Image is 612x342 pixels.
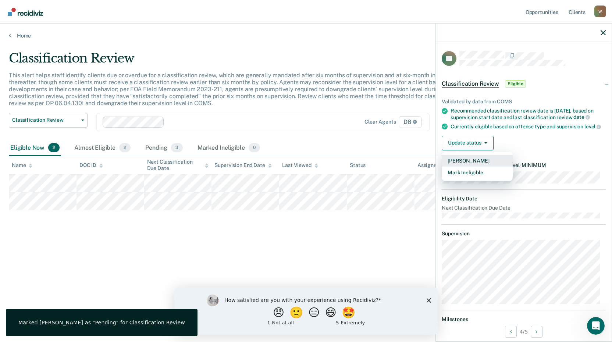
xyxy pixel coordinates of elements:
[364,119,396,125] div: Clear agents
[594,6,606,17] button: Profile dropdown button
[18,319,185,326] div: Marked [PERSON_NAME] as "Pending" for Classification Review
[531,326,542,338] button: Next Opportunity
[147,159,209,171] div: Next Classification Due Date
[451,108,606,120] div: Recommended classification review date is [DATE], based on supervision start date and last classi...
[8,8,43,16] img: Recidiviz
[48,143,60,153] span: 2
[79,162,103,168] div: DOC ID
[442,162,606,168] dt: Recommended Supervision Level MINIMUM
[442,316,606,323] dt: Milestones
[436,72,612,96] div: Classification ReviewEligible
[442,80,499,88] span: Classification Review
[399,116,422,128] span: D8
[573,114,590,120] span: date
[214,162,271,168] div: Supervision End Date
[9,51,468,72] div: Classification Review
[442,231,606,237] dt: Supervision
[442,155,513,167] button: [PERSON_NAME]
[594,6,606,17] div: W
[451,123,606,130] div: Currently eligible based on offense type and supervision
[119,143,131,153] span: 2
[505,326,517,338] button: Previous Opportunity
[196,140,261,156] div: Marked Ineligible
[174,287,438,335] iframe: Survey by Kim from Recidiviz
[505,80,526,88] span: Eligible
[520,162,522,168] span: •
[73,140,132,156] div: Almost Eligible
[442,196,606,202] dt: Eligibility Date
[9,72,460,107] p: This alert helps staff identify clients due or overdue for a classification review, which are gen...
[442,167,513,178] button: Mark Ineligible
[9,32,603,39] a: Home
[584,124,601,129] span: level
[436,322,612,341] div: 4 / 5
[417,162,452,168] div: Assigned to
[12,117,78,123] span: Classification Review
[442,99,606,105] div: Validated by data from COMS
[171,143,183,153] span: 3
[442,205,606,211] dt: Next Classification Due Date
[282,162,318,168] div: Last Viewed
[587,317,605,335] iframe: Intercom live chat
[12,162,32,168] div: Name
[249,143,260,153] span: 0
[442,136,494,150] button: Update status
[144,140,184,156] div: Pending
[9,140,61,156] div: Eligible Now
[350,162,366,168] div: Status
